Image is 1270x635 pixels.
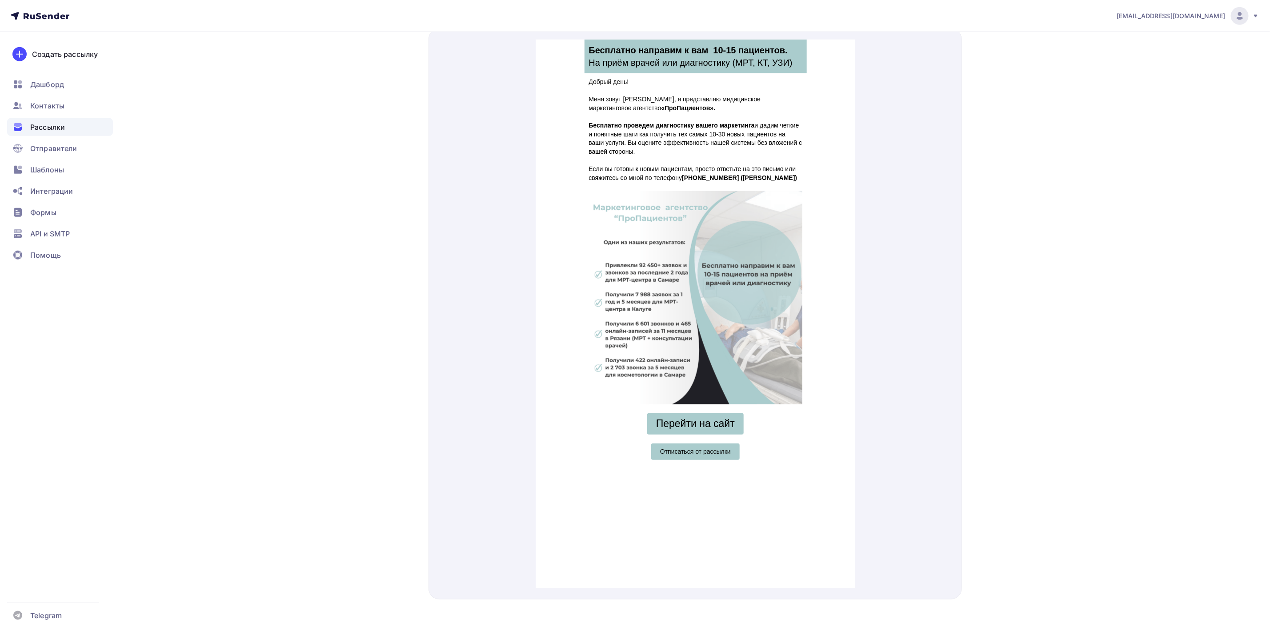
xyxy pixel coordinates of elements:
span: Шаблоны [30,164,64,175]
span: [EMAIL_ADDRESS][DOMAIN_NAME] [1117,12,1226,20]
a: Шаблоны [7,161,113,179]
a: Перейти на сайт [112,374,208,395]
span: Помощь [30,250,61,260]
strong: Бесплатно направим к вам 10-15 пациентов. [53,6,252,16]
a: [EMAIL_ADDRESS][DOMAIN_NAME] [1117,7,1259,25]
span: Дашборд [30,79,64,90]
p: Добрый день! [53,38,267,47]
strong: [PHONE_NUMBER] ([PERSON_NAME]) [146,135,261,142]
a: Отправители [7,140,113,157]
span: API и SMTP [30,228,70,239]
a: Дашборд [7,76,113,93]
span: Интеграции [30,186,73,196]
div: Создать рассылку [32,49,98,60]
p: Если вы готовы к новым пациентам, просто ответьте на это письмо или свяжитесь со мной по телефону [53,125,267,143]
strong: «ПроПациентов». [125,65,180,72]
span: Перейти на сайт [120,378,199,390]
span: Рассылки [30,122,65,132]
a: Рассылки [7,118,113,136]
p: Меня зовут [PERSON_NAME], я представляю медицинское маркетинговое агентство [53,47,267,73]
a: Контакты [7,97,113,115]
a: Отписаться от рассылки [116,404,204,420]
p: и дадим четкие и понятные шаги как получить тех самых 10-30 новых пациентов на ваши услуги. Вы оц... [53,73,267,116]
span: На приём врачей или диагностику (МРТ, КТ, УЗИ) [53,6,257,28]
span: Отправители [30,143,77,154]
a: Формы [7,204,113,221]
strong: Бесплатно проведем диагностику вашего маркетинга [53,82,219,89]
span: Формы [30,207,56,218]
span: Контакты [30,100,64,111]
span: Telegram [30,610,62,621]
